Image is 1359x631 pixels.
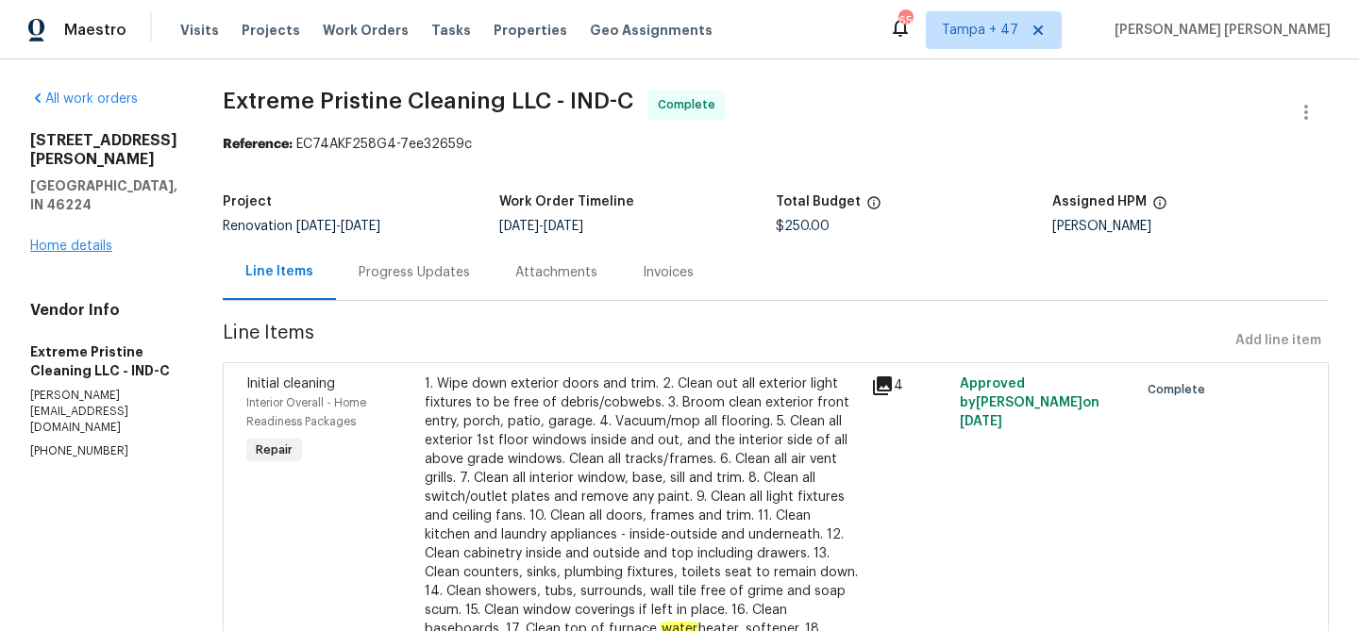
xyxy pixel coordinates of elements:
span: Maestro [64,21,126,40]
h4: Vendor Info [30,301,177,320]
span: Geo Assignments [590,21,713,40]
span: Tasks [431,24,471,37]
div: [PERSON_NAME] [1052,220,1329,233]
span: Properties [494,21,567,40]
span: Initial cleaning [246,377,335,390]
span: The total cost of line items that have been proposed by Opendoor. This sum includes line items th... [866,195,881,220]
h5: Assigned HPM [1052,195,1147,208]
span: [DATE] [341,220,380,233]
span: Tampa + 47 [942,21,1018,40]
div: Progress Updates [359,263,470,282]
span: - [296,220,380,233]
a: All work orders [30,92,138,106]
h5: Work Order Timeline [499,195,634,208]
h5: Total Budget [776,195,861,208]
p: [PERSON_NAME][EMAIL_ADDRESS][DOMAIN_NAME] [30,388,177,436]
span: Complete [1148,380,1213,399]
span: [DATE] [499,220,539,233]
span: Line Items [223,324,1228,358]
span: Repair [248,440,300,459]
div: EC74AKF258G4-7ee32659c [223,135,1329,154]
span: The hpm assigned to this work order. [1152,195,1167,220]
div: 656 [898,11,912,30]
span: Extreme Pristine Cleaning LLC - IND-C [223,90,633,112]
span: Visits [180,21,219,40]
a: Home details [30,240,112,253]
span: Renovation [223,220,380,233]
span: Complete [658,95,723,114]
span: [PERSON_NAME] [PERSON_NAME] [1107,21,1331,40]
b: Reference: [223,138,293,151]
span: [DATE] [296,220,336,233]
span: Work Orders [323,21,409,40]
span: - [499,220,583,233]
p: [PHONE_NUMBER] [30,443,177,459]
div: 4 [871,374,948,397]
h2: [STREET_ADDRESS][PERSON_NAME] [30,131,177,169]
h5: Project [223,195,272,208]
span: Interior Overall - Home Readiness Packages [246,397,366,427]
div: Attachments [515,263,597,282]
span: Approved by [PERSON_NAME] on [960,377,1099,428]
span: [DATE] [960,415,1002,428]
span: Projects [242,21,300,40]
span: [DATE] [544,220,583,233]
h5: Extreme Pristine Cleaning LLC - IND-C [30,342,177,380]
div: Line Items [245,262,313,281]
div: Invoices [643,263,694,282]
h5: [GEOGRAPHIC_DATA], IN 46224 [30,176,177,214]
span: $250.00 [776,220,830,233]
